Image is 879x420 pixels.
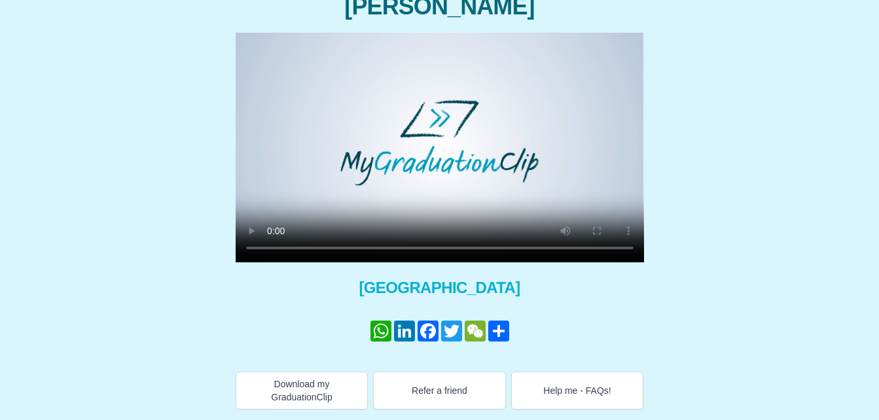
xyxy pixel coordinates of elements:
button: Help me - FAQs! [511,372,644,410]
button: Download my GraduationClip [236,372,368,410]
a: WhatsApp [369,321,393,341]
a: LinkedIn [393,321,416,341]
a: Facebook [416,321,440,341]
a: Twitter [440,321,463,341]
a: Share [487,321,511,341]
a: WeChat [463,321,487,341]
button: Refer a friend [373,372,506,410]
span: [GEOGRAPHIC_DATA] [236,277,644,298]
